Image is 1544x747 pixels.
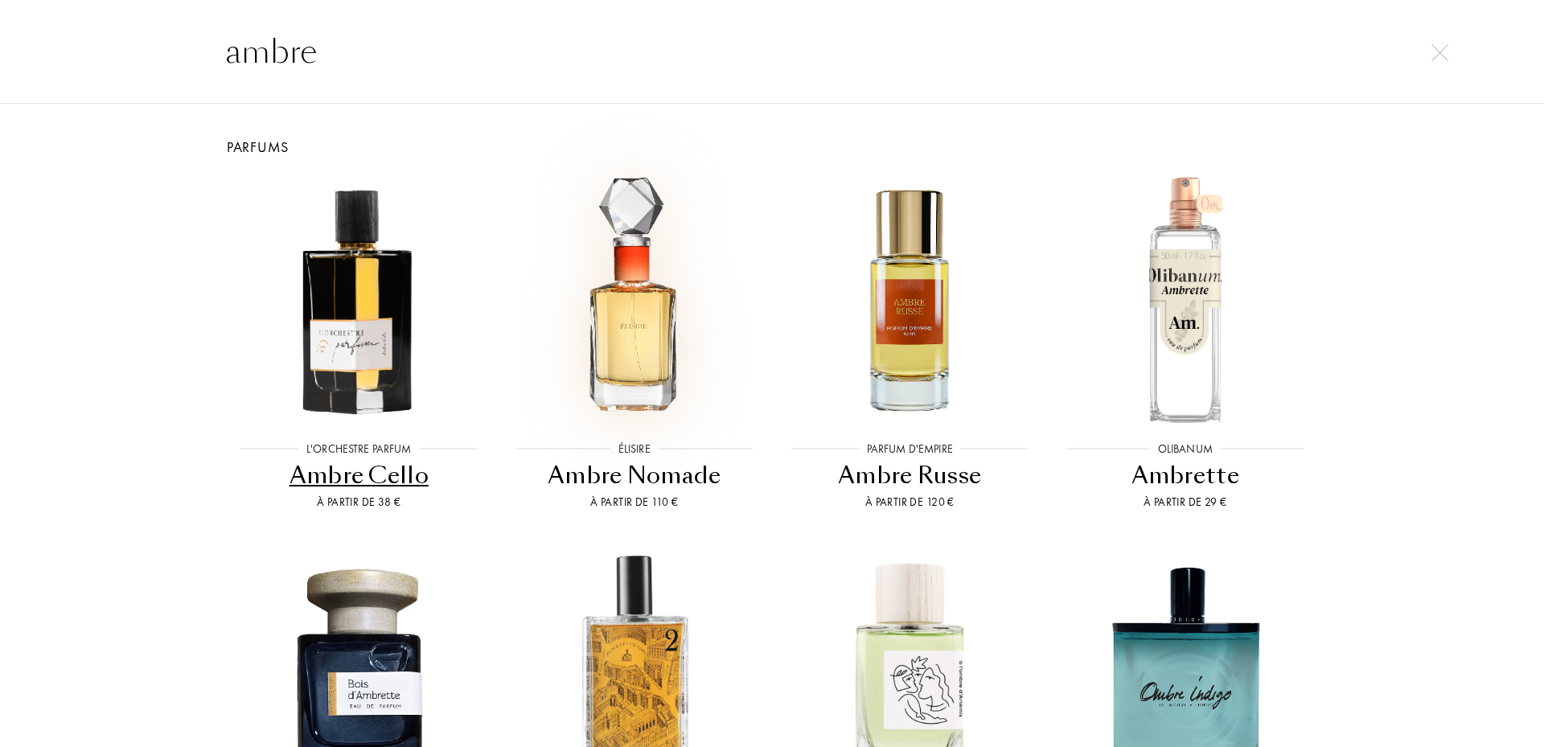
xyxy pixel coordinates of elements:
[193,27,1351,76] input: Rechercher
[497,158,773,531] a: Ambre NomadeÉlisireAmbre NomadeÀ partir de 110 €
[221,158,497,531] a: Ambre CelloL'Orchestre ParfumAmbre CelloÀ partir de 38 €
[235,175,482,423] img: Ambre Cello
[610,441,659,458] div: Élisire
[778,494,1041,511] div: À partir de 120 €
[503,494,766,511] div: À partir de 110 €
[228,494,491,511] div: À partir de 38 €
[859,441,961,458] div: Parfum d'Empire
[1150,441,1221,458] div: Olibanum
[772,158,1048,531] a: Ambre RusseParfum d'EmpireAmbre RusseÀ partir de 120 €
[1061,175,1309,423] img: Ambrette
[1054,494,1317,511] div: À partir de 29 €
[1048,158,1324,531] a: AmbretteOlibanumAmbretteÀ partir de 29 €
[511,175,758,423] img: Ambre Nomade
[228,460,491,491] div: Ambre Cello
[1054,460,1317,491] div: Ambrette
[778,460,1041,491] div: Ambre Russe
[209,136,1335,158] div: Parfums
[1431,44,1448,61] img: cross.svg
[786,175,1033,423] img: Ambre Russe
[503,460,766,491] div: Ambre Nomade
[298,441,420,458] div: L'Orchestre Parfum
